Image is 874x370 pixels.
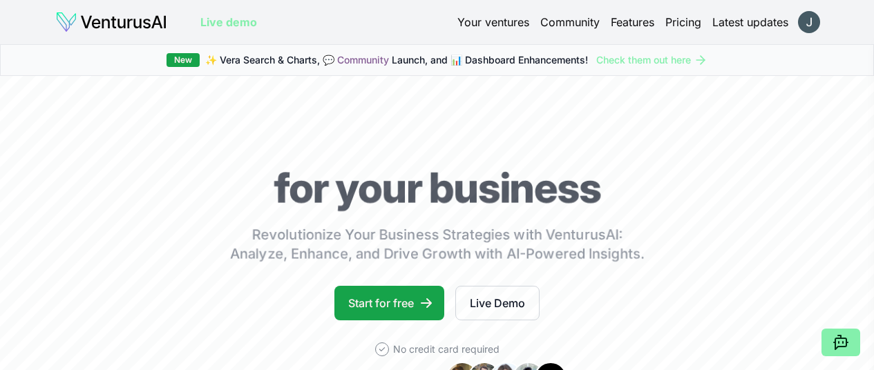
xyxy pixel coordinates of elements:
a: Latest updates [712,14,788,30]
img: ACg8ocKDREpXl_KiRA-0e0n4p3y5tqJXHnQtBEkgl-Sy65ld27hH7g=s96-c [798,11,820,33]
div: New [167,53,200,67]
a: Community [540,14,600,30]
a: Live Demo [455,286,540,320]
a: Community [337,54,389,66]
a: Pricing [665,14,701,30]
span: ✨ Vera Search & Charts, 💬 Launch, and 📊 Dashboard Enhancements! [205,53,588,67]
a: Check them out here [596,53,707,67]
img: logo [55,11,167,33]
a: Your ventures [457,14,529,30]
a: Start for free [334,286,444,320]
a: Features [611,14,654,30]
a: Live demo [200,14,257,30]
